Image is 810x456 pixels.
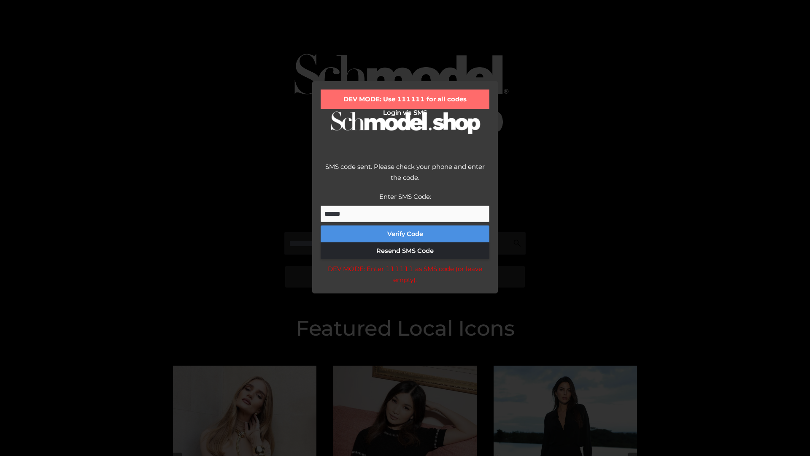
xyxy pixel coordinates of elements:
[321,242,489,259] button: Resend SMS Code
[321,109,489,117] h2: Login via SMS
[379,193,431,201] label: Enter SMS Code:
[321,161,489,191] div: SMS code sent. Please check your phone and enter the code.
[321,263,489,285] div: DEV MODE: Enter 111111 as SMS code (or leave empty).
[321,90,489,109] div: DEV MODE: Use 111111 for all codes
[321,225,489,242] button: Verify Code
